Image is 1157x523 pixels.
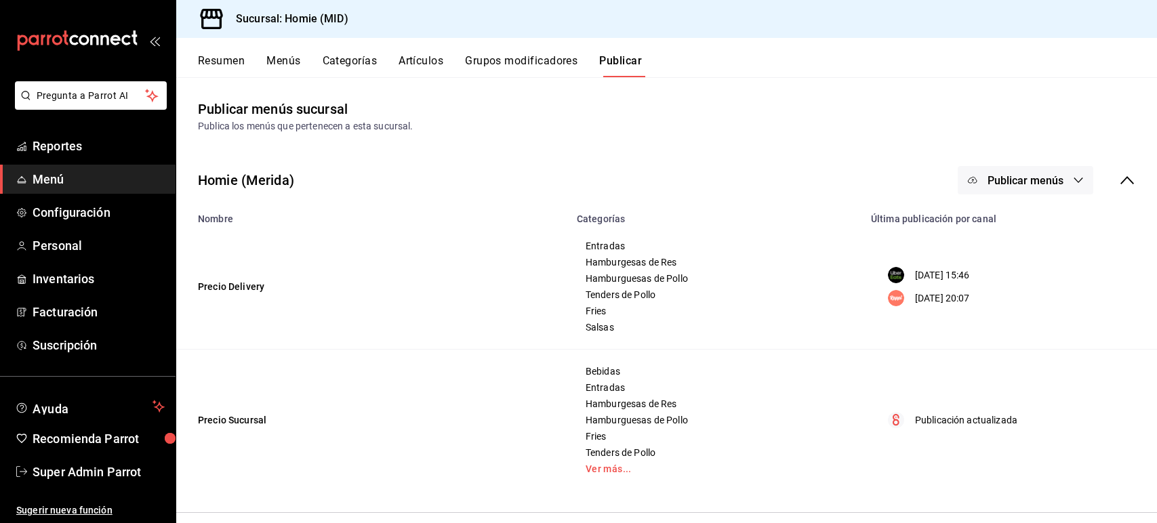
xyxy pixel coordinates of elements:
span: Entradas [586,383,846,392]
th: Nombre [176,205,569,224]
button: Publicar menús [958,166,1093,194]
div: navigation tabs [198,54,1157,77]
button: Categorías [323,54,378,77]
td: Precio Sucursal [176,350,569,491]
span: Fries [586,432,846,441]
span: Ayuda [33,398,147,415]
div: Publica los menús que pertenecen a esta sucursal. [198,119,1135,133]
span: Recomienda Parrot [33,430,165,448]
span: Configuración [33,203,165,222]
span: Hamburguesas de Pollo [586,274,846,283]
span: Inventarios [33,270,165,288]
span: Menú [33,170,165,188]
button: Resumen [198,54,245,77]
p: Publicación actualizada [915,413,1017,427]
button: Pregunta a Parrot AI [15,81,167,110]
a: Ver más... [586,464,846,474]
button: open_drawer_menu [149,35,160,46]
p: [DATE] 20:07 [915,291,970,306]
span: Publicar menús [988,174,1063,187]
button: Menús [266,54,300,77]
span: Pregunta a Parrot AI [37,89,146,103]
table: menu maker table for brand [176,205,1157,490]
span: Hamburguesas de Pollo [586,415,846,425]
span: Reportes [33,137,165,155]
span: Bebidas [586,367,846,376]
th: Categorías [569,205,863,224]
span: Sugerir nueva función [16,503,165,518]
span: Tenders de Pollo [586,448,846,457]
p: [DATE] 15:46 [915,268,970,283]
div: Publicar menús sucursal [198,99,348,119]
button: Publicar [599,54,642,77]
span: Entradas [586,241,846,251]
span: Hamburgesas de Res [586,399,846,409]
span: Suscripción [33,336,165,354]
button: Grupos modificadores [465,54,577,77]
td: Precio Delivery [176,224,569,350]
span: Personal [33,236,165,255]
span: Facturación [33,303,165,321]
span: Tenders de Pollo [586,290,846,299]
button: Artículos [399,54,443,77]
th: Última publicación por canal [863,205,1157,224]
a: Pregunta a Parrot AI [9,98,167,112]
span: Salsas [586,322,846,332]
span: Fries [586,306,846,316]
h3: Sucursal: Homie (MID) [225,11,348,27]
span: Super Admin Parrot [33,463,165,481]
span: Hamburgesas de Res [586,257,846,267]
div: Homie (Merida) [198,170,294,190]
